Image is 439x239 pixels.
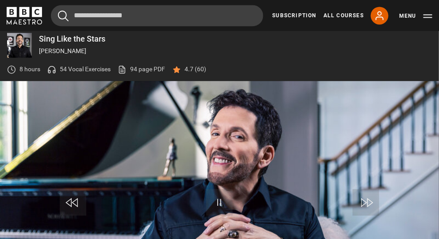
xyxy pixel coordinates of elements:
p: 4.7 (60) [185,65,206,74]
p: [PERSON_NAME] [39,46,432,56]
p: Sing Like the Stars [39,35,432,43]
a: 94 page PDF [118,65,165,74]
p: 8 hours [19,65,40,74]
a: All Courses [323,12,364,19]
input: Search [51,5,263,26]
svg: BBC Maestro [7,7,42,24]
button: Toggle navigation [399,12,432,20]
a: Subscription [273,12,316,19]
button: Submit the search query [58,10,69,21]
p: 54 Vocal Exercises [60,65,111,74]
